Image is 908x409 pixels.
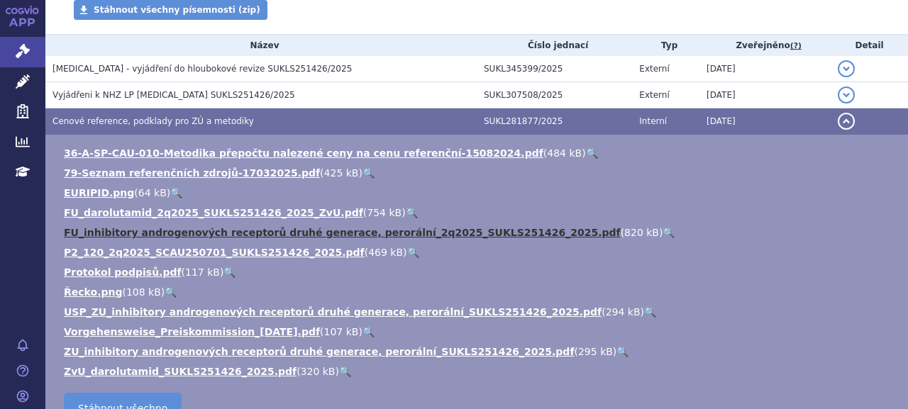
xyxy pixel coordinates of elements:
[699,108,831,135] td: [DATE]
[663,227,675,238] a: 🔍
[52,116,254,126] span: Cenové reference, podklady pro ZÚ a metodiky
[170,187,182,198] a: 🔍
[578,346,613,357] span: 295 kB
[64,305,894,319] li: ( )
[407,247,419,258] a: 🔍
[64,265,894,279] li: ( )
[547,147,582,159] span: 484 kB
[790,41,802,51] abbr: (?)
[64,225,894,240] li: ( )
[699,82,831,108] td: [DATE]
[838,113,855,130] button: detail
[64,364,894,379] li: ( )
[64,146,894,160] li: ( )
[223,267,236,278] a: 🔍
[64,247,365,258] a: P2_120_2q2025_SCAU250701_SUKLS251426_2025.pdf
[64,166,894,180] li: ( )
[838,60,855,77] button: detail
[324,167,359,179] span: 425 kB
[644,306,656,318] a: 🔍
[477,56,632,82] td: SUKL345399/2025
[406,207,418,218] a: 🔍
[138,187,167,198] span: 64 kB
[367,207,402,218] span: 754 kB
[606,306,641,318] span: 294 kB
[616,346,629,357] a: 🔍
[639,90,669,100] span: Externí
[94,5,260,15] span: Stáhnout všechny písemnosti (zip)
[64,267,182,278] a: Protokol podpisů.pdf
[368,247,403,258] span: 469 kB
[45,35,477,56] th: Název
[64,227,621,238] a: FU_inhibitory androgenových receptorů druhé generace, perorální_2q2025_SUKLS251426_2025.pdf
[639,116,667,126] span: Interní
[64,366,297,377] a: ZvU_darolutamid_SUKLS251426_2025.pdf
[301,366,336,377] span: 320 kB
[64,285,894,299] li: ( )
[64,326,320,337] a: Vorgehensweise_Preiskommission_[DATE].pdf
[639,64,669,74] span: Externí
[64,147,543,159] a: 36-A-SP-CAU-010-Metodika přepočtu nalezené ceny na cenu referenční-15082024.pdf
[64,206,894,220] li: ( )
[64,344,894,359] li: ( )
[52,64,352,74] span: Xtandi - vyjádření do hloubokové revize SUKLS251426/2025
[624,227,659,238] span: 820 kB
[64,207,363,218] a: FU_darolutamid_2q2025_SUKLS251426_2025_ZvU.pdf
[699,35,831,56] th: Zveřejněno
[185,267,220,278] span: 117 kB
[362,326,375,337] a: 🔍
[477,35,632,56] th: Číslo jednací
[64,186,894,200] li: ( )
[64,306,602,318] a: USP_ZU_inhibitory androgenových receptorů druhé generace, perorální_SUKLS251426_2025.pdf
[632,35,699,56] th: Typ
[699,56,831,82] td: [DATE]
[324,326,359,337] span: 107 kB
[339,366,351,377] a: 🔍
[64,187,134,198] a: EURIPID.png
[477,82,632,108] td: SUKL307508/2025
[831,35,908,56] th: Detail
[64,167,320,179] a: 79-Seznam referenčních zdrojů-17032025.pdf
[126,286,161,298] span: 108 kB
[362,167,375,179] a: 🔍
[586,147,598,159] a: 🔍
[165,286,177,298] a: 🔍
[64,286,122,298] a: Řecko.png
[477,108,632,135] td: SUKL281877/2025
[64,346,574,357] a: ZU_inhibitory androgenových receptorů druhé generace, perorální_SUKLS251426_2025.pdf
[64,325,894,339] li: ( )
[64,245,894,259] li: ( )
[838,86,855,103] button: detail
[52,90,295,100] span: Vyjádřeni k NHZ LP ERLEADA SUKLS251426/2025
